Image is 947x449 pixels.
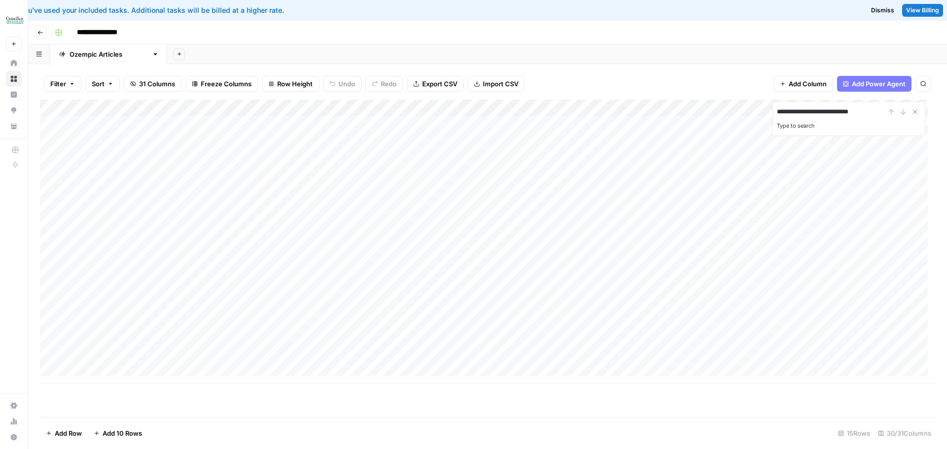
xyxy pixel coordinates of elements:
[852,79,906,89] span: Add Power Agent
[92,79,105,89] span: Sort
[85,76,120,92] button: Sort
[422,79,457,89] span: Export CSV
[483,79,518,89] span: Import CSV
[70,49,148,59] div: [MEDICAL_DATA] Articles
[365,76,403,92] button: Redo
[55,428,82,438] span: Add Row
[338,79,355,89] span: Undo
[277,79,313,89] span: Row Height
[6,118,22,134] a: Your Data
[867,4,898,17] button: Dismiss
[6,429,22,445] button: Help + Support
[6,414,22,429] a: Usage
[323,76,362,92] button: Undo
[50,44,167,64] a: [MEDICAL_DATA] Articles
[201,79,252,89] span: Freeze Columns
[262,76,319,92] button: Row Height
[906,6,939,15] span: View Billing
[6,103,22,118] a: Opportunities
[834,425,874,441] div: 15 Rows
[44,76,81,92] button: Filter
[185,76,258,92] button: Freeze Columns
[874,425,935,441] div: 30/31 Columns
[103,428,142,438] span: Add 10 Rows
[88,425,148,441] button: Add 10 Rows
[6,55,22,71] a: Home
[909,106,921,118] button: Close Search
[837,76,911,92] button: Add Power Agent
[6,398,22,414] a: Settings
[6,8,22,33] button: Workspace: BCI
[407,76,464,92] button: Export CSV
[6,87,22,103] a: Insights
[789,79,827,89] span: Add Column
[777,122,815,129] label: Type to search
[8,5,574,15] div: You've used your included tasks. Additional tasks will be billed at a higher rate.
[902,4,943,17] a: View Billing
[773,76,833,92] button: Add Column
[124,76,182,92] button: 31 Columns
[6,71,22,87] a: Browse
[139,79,175,89] span: 31 Columns
[381,79,397,89] span: Redo
[468,76,525,92] button: Import CSV
[871,6,894,15] span: Dismiss
[50,79,66,89] span: Filter
[40,425,88,441] button: Add Row
[6,11,24,29] img: BCI Logo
